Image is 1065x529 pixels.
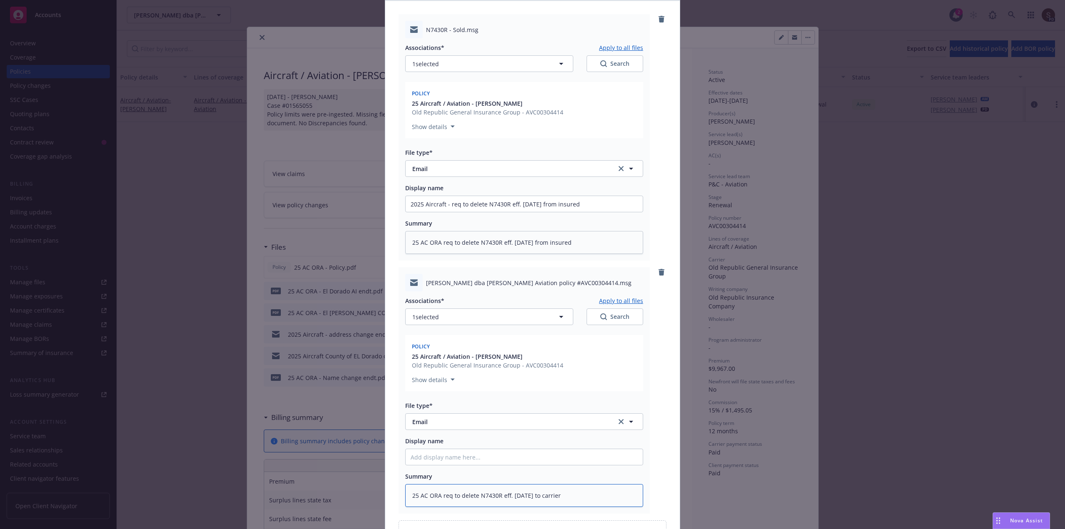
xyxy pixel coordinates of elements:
[587,308,643,325] button: SearchSearch
[600,313,629,321] div: Search
[656,267,666,277] a: remove
[993,513,1003,529] div: Drag to move
[412,313,439,321] span: 1 selected
[405,297,444,305] span: Associations*
[599,296,643,305] button: Apply to all files
[405,308,573,325] button: 1selected
[600,313,607,320] svg: Search
[409,375,458,385] button: Show details
[412,343,430,350] span: Policy
[993,512,1050,529] button: Nova Assist
[1010,517,1043,524] span: Nova Assist
[426,278,632,287] span: [PERSON_NAME] dba [PERSON_NAME] Aviation policy #AVC00304414.msg
[412,352,523,361] span: 25 Aircraft / Aviation - [PERSON_NAME]
[412,361,563,370] span: Old Republic General Insurance Group - AVC00304414
[412,352,563,361] button: 25 Aircraft / Aviation - [PERSON_NAME]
